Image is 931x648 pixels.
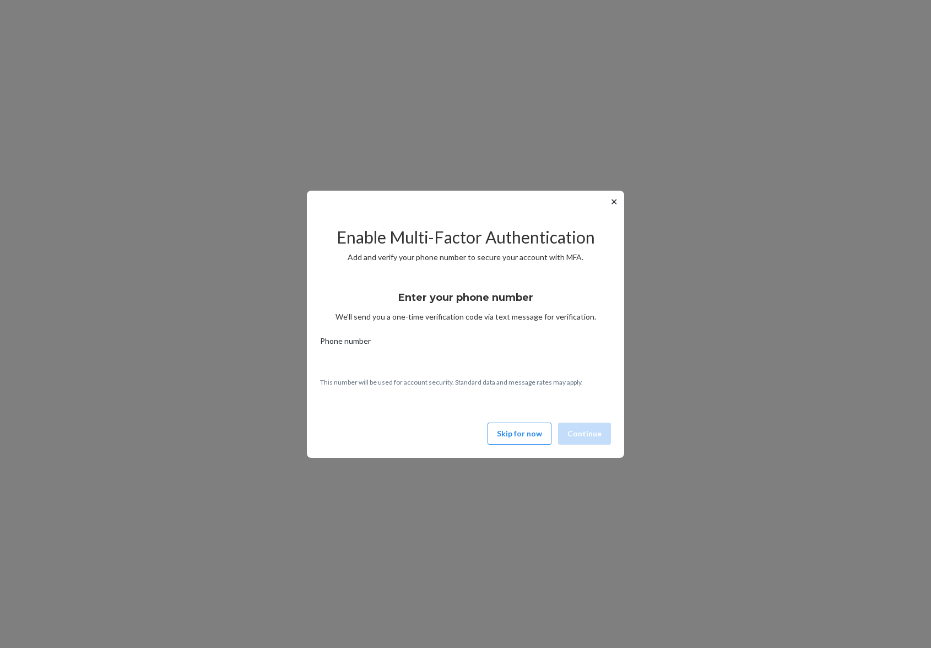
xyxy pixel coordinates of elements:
[398,290,533,305] h3: Enter your phone number
[488,423,551,445] button: Skip for now
[320,282,611,322] div: We’ll send you a one-time verification code via text message for verification.
[320,252,611,263] p: Add and verify your phone number to secure your account with MFA.
[320,228,611,246] h2: Enable Multi-Factor Authentication
[320,336,371,351] span: Phone number
[558,423,611,445] button: Continue
[608,195,620,208] button: ✕
[320,377,611,387] p: This number will be used for account security. Standard data and message rates may apply.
